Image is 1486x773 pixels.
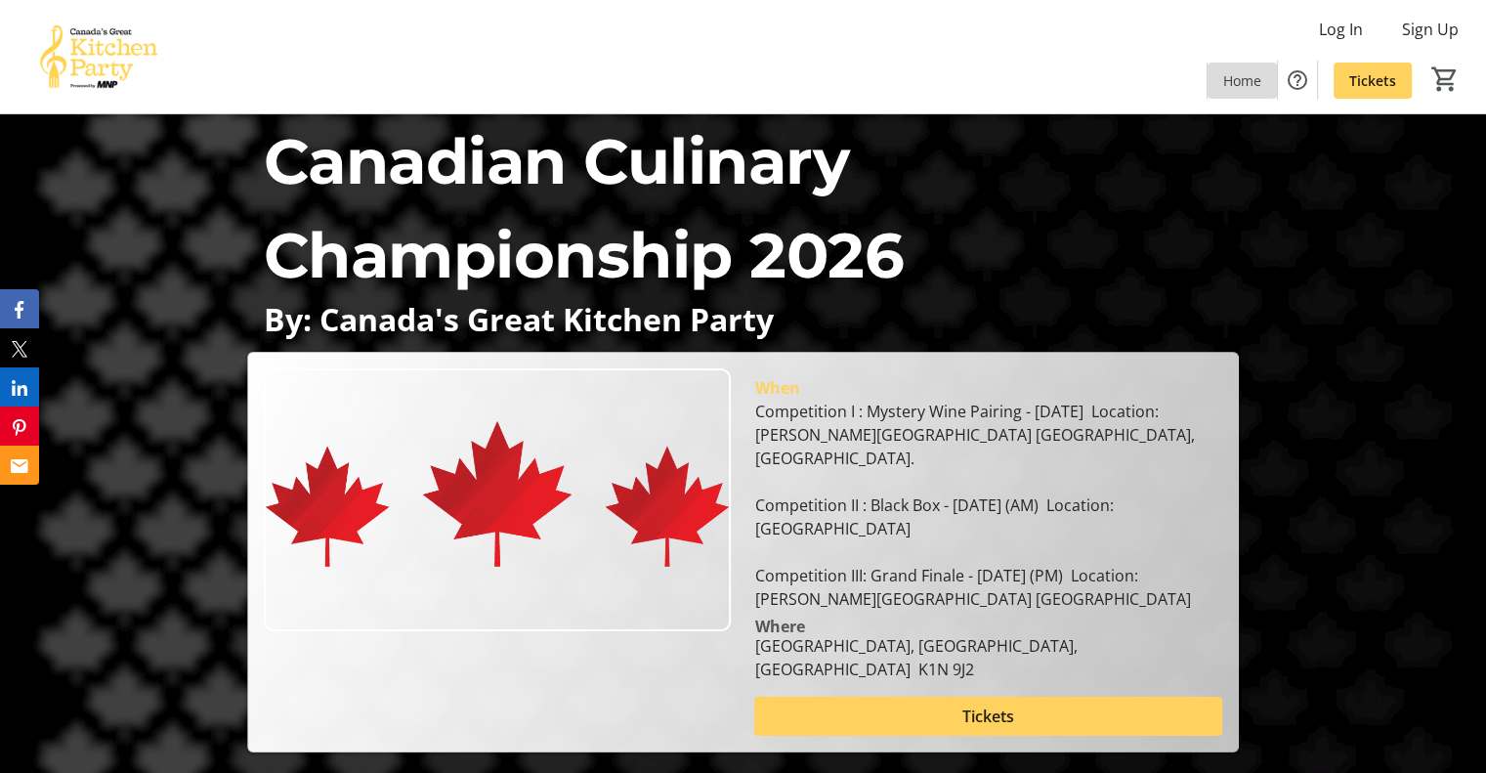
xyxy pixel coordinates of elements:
button: Log In [1303,14,1379,45]
a: Tickets [1334,63,1412,99]
span: Tickets [1349,70,1396,91]
p: Canadian Culinary Championship 2026 [263,114,1222,302]
button: Help [1278,61,1317,100]
span: Tickets [962,705,1014,728]
button: Tickets [754,697,1221,736]
div: Where [754,619,804,634]
span: Sign Up [1402,18,1459,41]
div: Competition I : Mystery Wine Pairing - [DATE] Location: [PERSON_NAME][GEOGRAPHIC_DATA] [GEOGRAPHI... [754,400,1221,611]
button: Sign Up [1386,14,1474,45]
span: Home [1223,70,1261,91]
span: Log In [1319,18,1363,41]
a: Home [1208,63,1277,99]
button: Cart [1427,62,1463,97]
div: [GEOGRAPHIC_DATA], [GEOGRAPHIC_DATA], [GEOGRAPHIC_DATA] K1N 9J2 [754,634,1221,681]
img: Campaign CTA Media Photo [264,368,731,631]
p: By: Canada's Great Kitchen Party [263,302,1222,336]
img: Canada’s Great Kitchen Party's Logo [12,8,186,106]
div: When [754,376,799,400]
